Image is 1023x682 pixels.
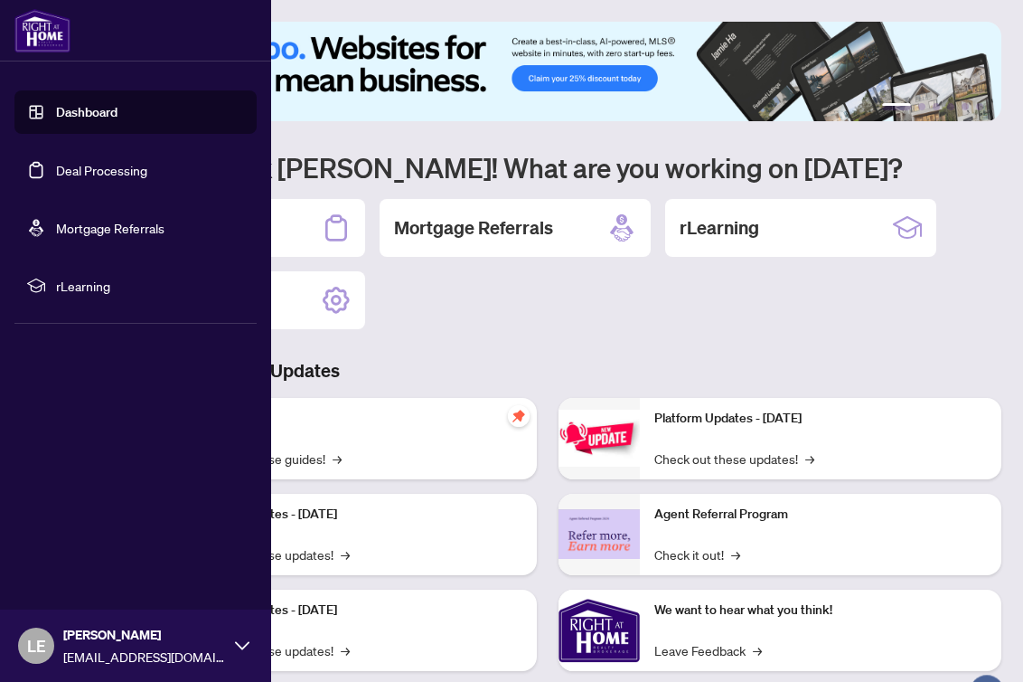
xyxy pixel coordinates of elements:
[731,545,740,564] span: →
[56,276,244,296] span: rLearning
[94,150,1001,185] h1: Welcome back [PERSON_NAME]! What are you working on [DATE]?
[654,545,740,564] a: Check it out!→
[558,410,640,467] img: Platform Updates - June 23, 2025
[56,162,147,178] a: Deal Processing
[960,619,1014,673] button: Open asap
[654,505,987,525] p: Agent Referral Program
[654,409,987,429] p: Platform Updates - [DATE]
[190,505,522,525] p: Platform Updates - [DATE]
[27,633,46,658] span: LE
[333,449,342,469] span: →
[654,449,814,469] a: Check out these updates!→
[508,405,530,427] span: pushpin
[882,103,911,110] button: 1
[341,545,350,564] span: →
[56,104,117,120] a: Dashboard
[190,409,522,429] p: Self-Help
[558,590,640,671] img: We want to hear what you think!
[190,601,522,620] p: Platform Updates - [DATE]
[94,22,1001,121] img: Slide 0
[805,449,814,469] span: →
[933,103,940,110] button: 3
[918,103,925,110] button: 2
[14,9,70,52] img: logo
[680,215,759,241] h2: rLearning
[63,647,226,667] span: [EMAIL_ADDRESS][DOMAIN_NAME]
[56,220,164,236] a: Mortgage Referrals
[962,103,969,110] button: 5
[63,625,226,645] span: [PERSON_NAME]
[394,215,553,241] h2: Mortgage Referrals
[558,509,640,559] img: Agent Referral Program
[94,358,1001,384] h3: Brokerage & Industry Updates
[654,640,762,660] a: Leave Feedback→
[976,103,983,110] button: 6
[654,601,987,620] p: We want to hear what you think!
[947,103,954,110] button: 4
[753,640,762,660] span: →
[341,640,350,660] span: →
